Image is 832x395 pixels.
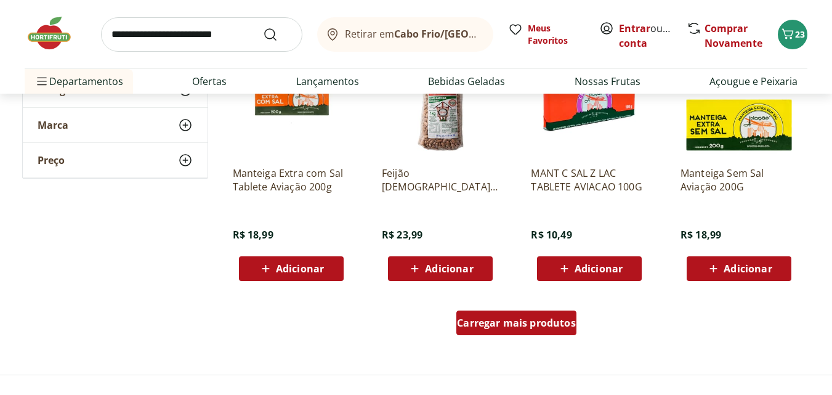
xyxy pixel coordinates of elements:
span: Carregar mais produtos [457,318,576,328]
button: Adicionar [239,256,344,281]
button: Marca [23,108,208,142]
button: Adicionar [687,256,791,281]
a: Manteiga Extra com Sal Tablete Aviação 200g [233,166,350,193]
img: MANT C SAL Z LAC TABLETE AVIACAO 100G [531,39,648,157]
span: ou [619,21,674,51]
button: Preço [23,143,208,177]
button: Adicionar [388,256,493,281]
span: Adicionar [425,264,473,274]
a: Manteiga Sem Sal Aviação 200G [681,166,798,193]
span: R$ 18,99 [681,228,721,242]
span: 23 [795,28,805,40]
a: Comprar Novamente [705,22,762,50]
a: Carregar mais produtos [456,311,576,340]
a: MANT C SAL Z LAC TABLETE AVIACAO 100G [531,166,648,193]
input: search [101,17,302,52]
b: Cabo Frio/[GEOGRAPHIC_DATA] [394,27,546,41]
span: Adicionar [575,264,623,274]
span: Departamentos [34,67,123,96]
img: Feijão Manteiga Alemão 1Kg [382,39,499,157]
a: Nossas Frutas [575,74,640,89]
a: Bebidas Geladas [428,74,505,89]
span: Meus Favoritos [528,22,584,47]
span: R$ 23,99 [382,228,422,242]
span: Preço [38,154,65,166]
button: Submit Search [263,27,293,42]
a: Açougue e Peixaria [709,74,798,89]
img: Hortifruti [25,15,86,52]
span: Adicionar [724,264,772,274]
span: Adicionar [276,264,324,274]
span: R$ 10,49 [531,228,571,242]
button: Menu [34,67,49,96]
img: Manteiga Sem Sal Aviação 200G [681,39,798,157]
img: Manteiga Extra com Sal Tablete Aviação 200g [233,39,350,157]
button: Retirar emCabo Frio/[GEOGRAPHIC_DATA] [317,17,493,52]
a: Ofertas [192,74,227,89]
a: Lançamentos [296,74,359,89]
span: Retirar em [345,28,481,39]
a: Entrar [619,22,650,35]
a: Criar conta [619,22,687,50]
span: R$ 18,99 [233,228,273,242]
button: Carrinho [778,20,807,49]
button: Adicionar [537,256,642,281]
span: Marca [38,119,68,131]
a: Feijão [DEMOGRAPHIC_DATA] Alemão 1Kg [382,166,499,193]
a: Meus Favoritos [508,22,584,47]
